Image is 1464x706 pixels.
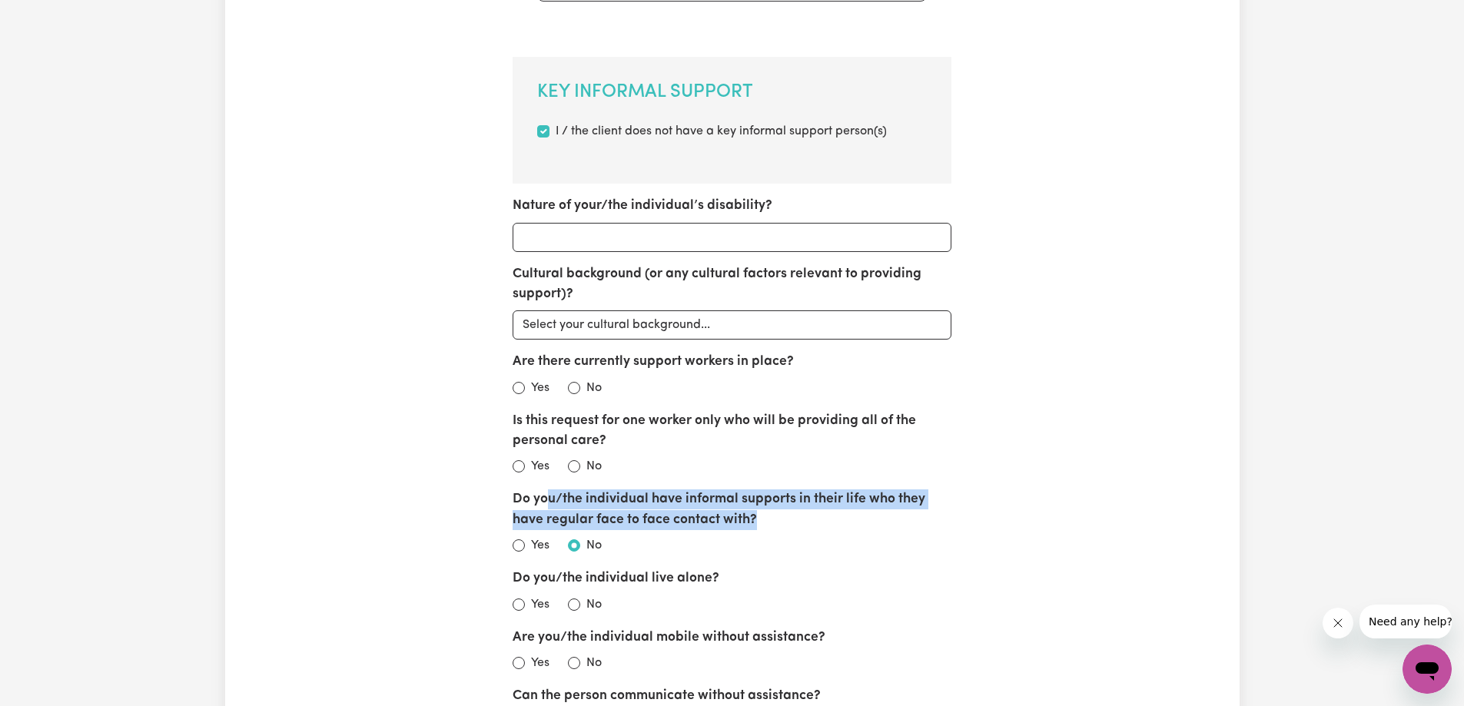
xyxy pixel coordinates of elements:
[531,654,549,672] label: Yes
[531,536,549,555] label: Yes
[1359,605,1452,638] iframe: Message from company
[1403,645,1452,694] iframe: Button to launch messaging window
[537,81,927,104] h2: Key Informal Support
[586,654,602,672] label: No
[513,264,951,305] label: Cultural background (or any cultural factors relevant to providing support)?
[513,489,951,530] label: Do you/the individual have informal supports in their life who they have regular face to face con...
[513,196,772,216] label: Nature of your/the individual’s disability?
[513,628,825,648] label: Are you/the individual mobile without assistance?
[531,379,549,397] label: Yes
[586,595,602,614] label: No
[513,411,951,452] label: Is this request for one worker only who will be providing all of the personal care?
[9,11,93,23] span: Need any help?
[1323,608,1353,638] iframe: Close message
[531,457,549,476] label: Yes
[586,457,602,476] label: No
[513,568,719,588] label: Do you/the individual live alone?
[586,379,602,397] label: No
[513,352,794,372] label: Are there currently support workers in place?
[531,595,549,614] label: Yes
[556,122,887,141] label: I / the client does not have a key informal support person(s)
[513,686,821,706] label: Can the person communicate without assistance?
[586,536,602,555] label: No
